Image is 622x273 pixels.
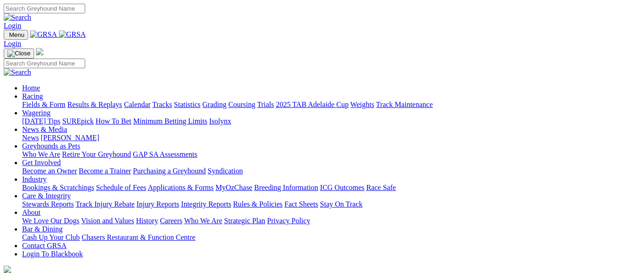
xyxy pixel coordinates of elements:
[376,101,433,108] a: Track Maintenance
[7,50,30,57] img: Close
[41,134,99,142] a: [PERSON_NAME]
[208,167,243,175] a: Syndication
[209,117,231,125] a: Isolynx
[4,266,11,273] img: logo-grsa-white.png
[22,217,618,225] div: About
[184,217,222,225] a: Who We Are
[228,101,256,108] a: Coursing
[160,217,182,225] a: Careers
[4,13,31,22] img: Search
[22,101,618,109] div: Racing
[4,48,34,59] button: Toggle navigation
[22,167,77,175] a: Become an Owner
[30,30,57,39] img: GRSA
[22,109,51,117] a: Wagering
[22,167,618,175] div: Get Involved
[4,4,85,13] input: Search
[96,117,132,125] a: How To Bet
[22,250,83,258] a: Login To Blackbook
[366,184,395,191] a: Race Safe
[81,233,195,241] a: Chasers Restaurant & Function Centre
[148,184,214,191] a: Applications & Forms
[22,225,63,233] a: Bar & Dining
[22,150,618,159] div: Greyhounds as Pets
[22,134,39,142] a: News
[4,22,21,30] a: Login
[124,101,151,108] a: Calendar
[22,192,71,200] a: Care & Integrity
[133,150,198,158] a: GAP SA Assessments
[152,101,172,108] a: Tracks
[22,117,618,125] div: Wagering
[96,184,146,191] a: Schedule of Fees
[136,217,158,225] a: History
[22,117,60,125] a: [DATE] Tips
[22,159,61,166] a: Get Involved
[79,167,131,175] a: Become a Trainer
[233,200,283,208] a: Rules & Policies
[22,200,618,208] div: Care & Integrity
[254,184,318,191] a: Breeding Information
[22,184,94,191] a: Bookings & Scratchings
[350,101,374,108] a: Weights
[22,142,80,150] a: Greyhounds as Pets
[62,150,131,158] a: Retire Your Greyhound
[22,242,66,249] a: Contact GRSA
[136,200,179,208] a: Injury Reports
[276,101,349,108] a: 2025 TAB Adelaide Cup
[22,208,41,216] a: About
[257,101,274,108] a: Trials
[4,68,31,77] img: Search
[59,30,86,39] img: GRSA
[22,150,60,158] a: Who We Are
[62,117,93,125] a: SUREpick
[215,184,252,191] a: MyOzChase
[320,184,364,191] a: ICG Outcomes
[181,200,231,208] a: Integrity Reports
[174,101,201,108] a: Statistics
[22,134,618,142] div: News & Media
[22,233,80,241] a: Cash Up Your Club
[4,30,28,40] button: Toggle navigation
[4,40,21,47] a: Login
[76,200,134,208] a: Track Injury Rebate
[203,101,227,108] a: Grading
[267,217,310,225] a: Privacy Policy
[133,117,207,125] a: Minimum Betting Limits
[81,217,134,225] a: Vision and Values
[22,92,43,100] a: Racing
[9,31,24,38] span: Menu
[4,59,85,68] input: Search
[22,184,618,192] div: Industry
[22,217,79,225] a: We Love Our Dogs
[22,101,65,108] a: Fields & Form
[133,167,206,175] a: Purchasing a Greyhound
[22,84,40,92] a: Home
[22,175,47,183] a: Industry
[22,125,67,133] a: News & Media
[285,200,318,208] a: Fact Sheets
[224,217,265,225] a: Strategic Plan
[22,233,618,242] div: Bar & Dining
[36,48,43,55] img: logo-grsa-white.png
[22,200,74,208] a: Stewards Reports
[320,200,362,208] a: Stay On Track
[67,101,122,108] a: Results & Replays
